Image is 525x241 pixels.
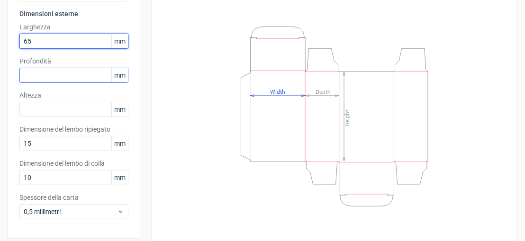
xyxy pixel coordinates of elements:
font: mm [114,174,126,181]
tspan: Height [344,110,351,126]
font: mm [114,140,126,147]
font: Larghezza [19,23,51,31]
font: mm [114,37,126,45]
font: Altezza [19,91,41,99]
tspan: Width [270,88,285,95]
font: Spessore della carta [19,194,79,201]
font: Dimensione del lembo ripiegato [19,125,110,133]
font: 0,5 millimetri [24,208,61,215]
font: Profondità [19,57,51,65]
font: mm [114,71,126,79]
tspan: Depth [316,88,331,95]
font: mm [114,106,126,113]
font: Dimensione del lembo di colla [19,160,105,167]
font: Dimensioni esterne [19,10,78,18]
